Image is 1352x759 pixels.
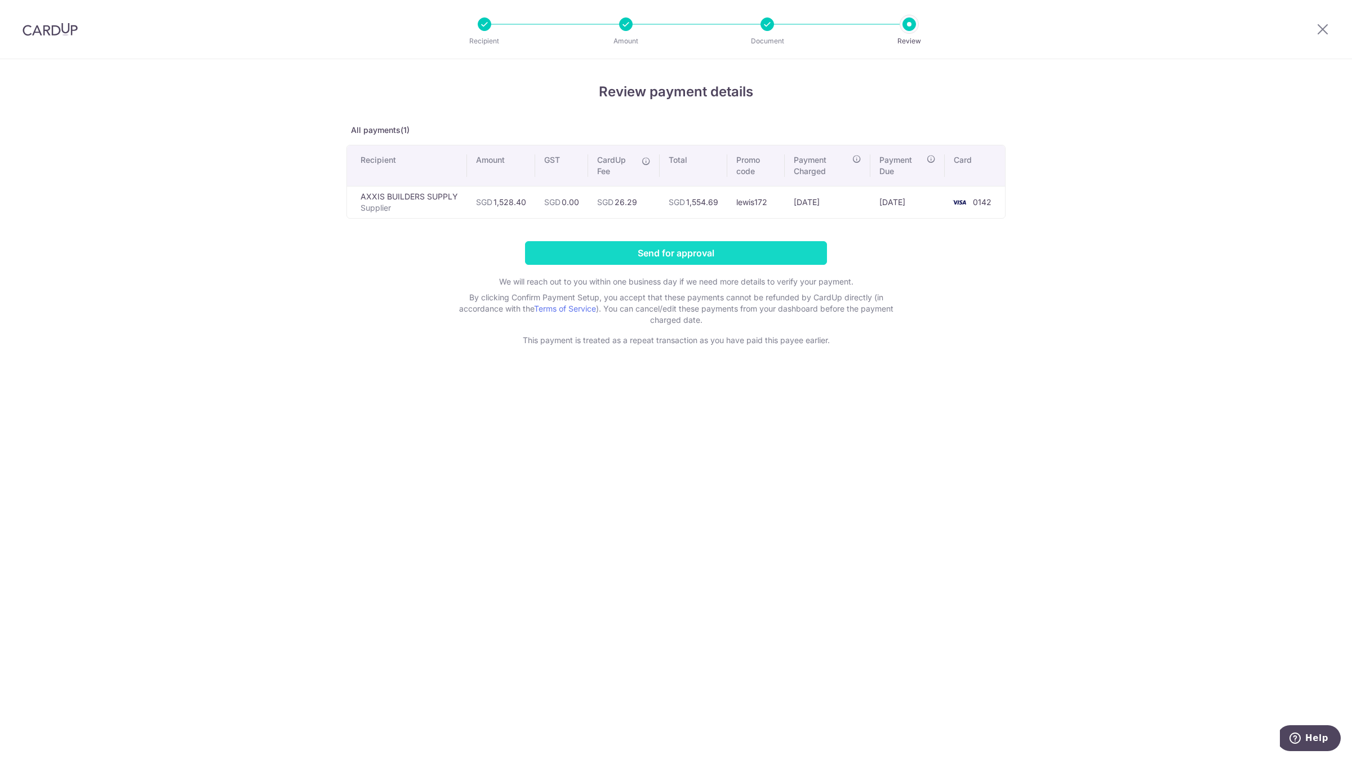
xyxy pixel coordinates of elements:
[525,241,827,265] input: Send for approval
[727,186,785,218] td: lewis172
[868,35,951,47] p: Review
[467,186,535,218] td: 1,528.40
[785,186,870,218] td: [DATE]
[361,202,458,214] p: Supplier
[451,276,901,287] p: We will reach out to you within one business day if we need more details to verify your payment.
[535,186,588,218] td: 0.00
[544,197,561,207] span: SGD
[870,186,945,218] td: [DATE]
[794,154,849,177] span: Payment Charged
[467,145,535,186] th: Amount
[588,186,660,218] td: 26.29
[669,197,685,207] span: SGD
[476,197,492,207] span: SGD
[597,154,636,177] span: CardUp Fee
[945,145,1005,186] th: Card
[879,154,923,177] span: Payment Due
[727,145,785,186] th: Promo code
[534,304,596,313] a: Terms of Service
[973,197,991,207] span: 0142
[346,82,1006,102] h4: Review payment details
[347,145,467,186] th: Recipient
[23,23,78,36] img: CardUp
[346,125,1006,136] p: All payments(1)
[660,145,727,186] th: Total
[948,196,971,209] img: <span class="translation_missing" title="translation missing: en.account_steps.new_confirm_form.b...
[660,186,727,218] td: 1,554.69
[726,35,809,47] p: Document
[347,186,467,218] td: AXXIS BUILDERS SUPPLY
[597,197,613,207] span: SGD
[451,292,901,326] p: By clicking Confirm Payment Setup, you accept that these payments cannot be refunded by CardUp di...
[535,145,588,186] th: GST
[1280,725,1341,753] iframe: Opens a widget where you can find more information
[584,35,668,47] p: Amount
[443,35,526,47] p: Recipient
[451,335,901,346] p: This payment is treated as a repeat transaction as you have paid this payee earlier.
